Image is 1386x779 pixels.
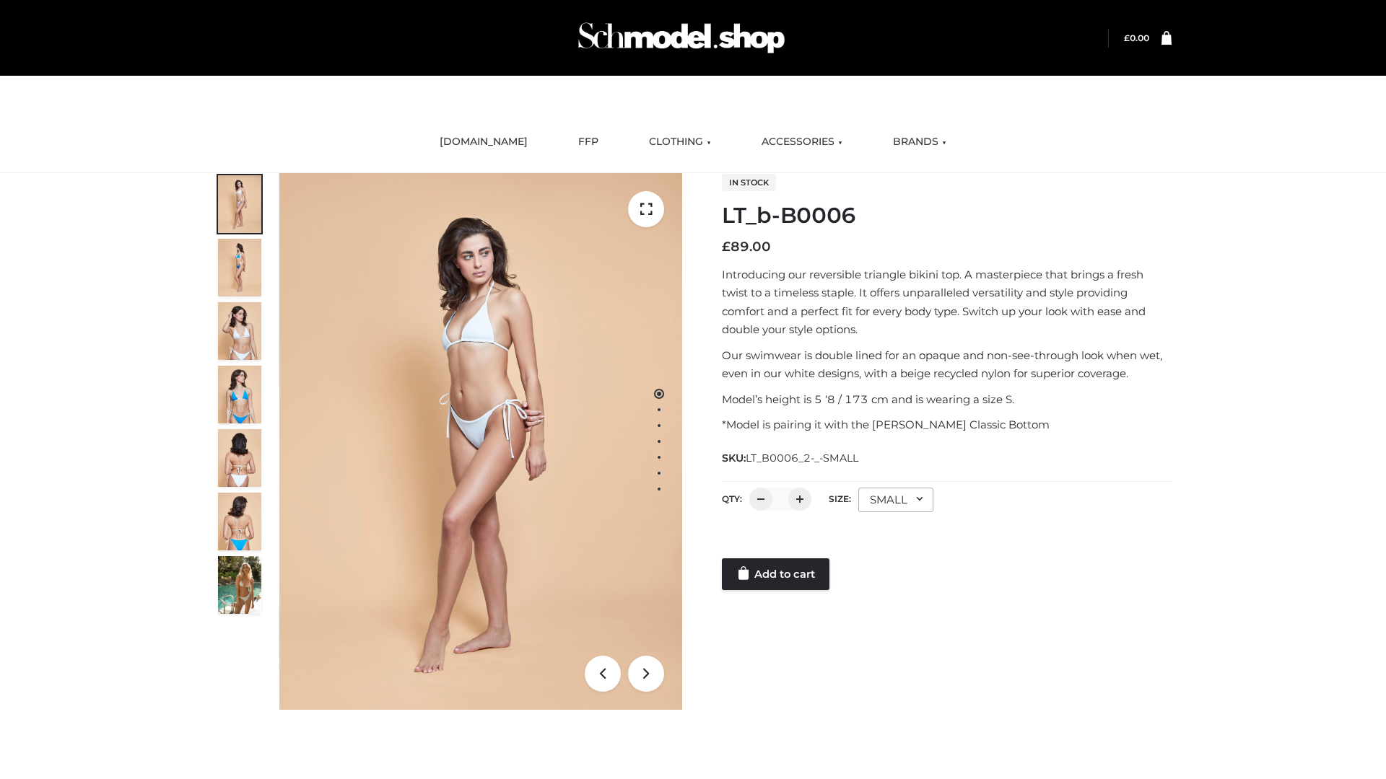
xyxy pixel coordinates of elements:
[722,449,860,467] span: SKU:
[1124,32,1149,43] bdi: 0.00
[722,239,771,255] bdi: 89.00
[218,175,261,233] img: ArielClassicBikiniTop_CloudNine_AzureSky_OW114ECO_1-scaled.jpg
[218,366,261,423] img: ArielClassicBikiniTop_CloudNine_AzureSky_OW114ECO_4-scaled.jpg
[1124,32,1149,43] a: £0.00
[722,390,1172,409] p: Model’s height is 5 ‘8 / 173 cm and is wearing a size S.
[218,429,261,487] img: ArielClassicBikiniTop_CloudNine_AzureSky_OW114ECO_7-scaled.jpg
[722,493,742,504] label: QTY:
[218,239,261,296] img: ArielClassicBikiniTop_CloudNine_AzureSky_OW114ECO_2-scaled.jpg
[858,488,933,512] div: SMALL
[573,9,790,66] img: Schmodel Admin 964
[1124,32,1130,43] span: £
[722,239,731,255] span: £
[829,493,851,504] label: Size:
[722,558,829,590] a: Add to cart
[638,126,722,158] a: CLOTHING
[218,302,261,360] img: ArielClassicBikiniTop_CloudNine_AzureSky_OW114ECO_3-scaled.jpg
[722,265,1172,339] p: Introducing our reversible triangle bikini top. A masterpiece that brings a fresh twist to a time...
[218,493,261,550] img: ArielClassicBikiniTop_CloudNine_AzureSky_OW114ECO_8-scaled.jpg
[751,126,853,158] a: ACCESSORIES
[882,126,957,158] a: BRANDS
[722,346,1172,383] p: Our swimwear is double lined for an opaque and non-see-through look when wet, even in our white d...
[746,452,858,465] span: LT_B0006_2-_-SMALL
[722,203,1172,229] h1: LT_b-B0006
[722,174,776,191] span: In stock
[429,126,539,158] a: [DOMAIN_NAME]
[279,173,682,710] img: ArielClassicBikiniTop_CloudNine_AzureSky_OW114ECO_1
[567,126,609,158] a: FFP
[722,415,1172,434] p: *Model is pairing it with the [PERSON_NAME] Classic Bottom
[218,556,261,614] img: Arieltop_CloudNine_AzureSky2.jpg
